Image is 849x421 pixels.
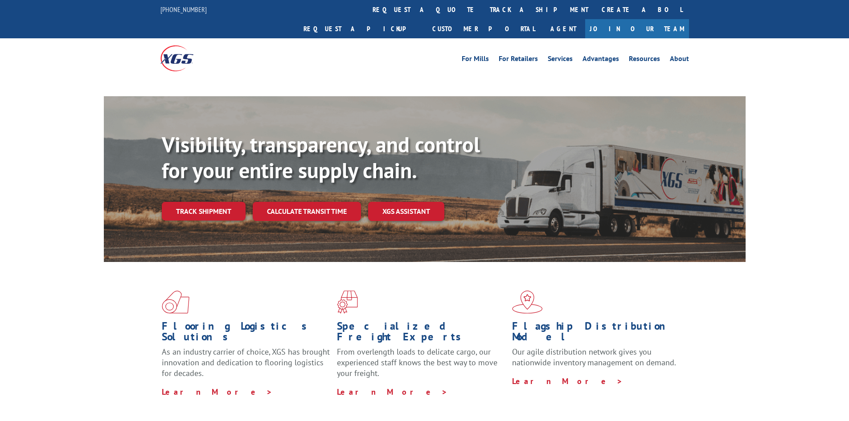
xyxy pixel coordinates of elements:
h1: Specialized Freight Experts [337,321,505,347]
a: Calculate transit time [253,202,361,221]
a: [PHONE_NUMBER] [160,5,207,14]
a: Track shipment [162,202,246,221]
p: From overlength loads to delicate cargo, our experienced staff knows the best way to move your fr... [337,347,505,386]
a: For Retailers [499,55,538,65]
a: Learn More > [162,387,273,397]
a: Join Our Team [585,19,689,38]
b: Visibility, transparency, and control for your entire supply chain. [162,131,480,184]
span: Our agile distribution network gives you nationwide inventory management on demand. [512,347,676,368]
h1: Flooring Logistics Solutions [162,321,330,347]
a: Advantages [582,55,619,65]
a: Resources [629,55,660,65]
a: XGS ASSISTANT [368,202,444,221]
a: Services [548,55,573,65]
a: About [670,55,689,65]
a: For Mills [462,55,489,65]
a: Customer Portal [426,19,541,38]
h1: Flagship Distribution Model [512,321,681,347]
a: Agent [541,19,585,38]
a: Learn More > [512,376,623,386]
a: Request a pickup [297,19,426,38]
span: As an industry carrier of choice, XGS has brought innovation and dedication to flooring logistics... [162,347,330,378]
img: xgs-icon-focused-on-flooring-red [337,290,358,314]
a: Learn More > [337,387,448,397]
img: xgs-icon-flagship-distribution-model-red [512,290,543,314]
img: xgs-icon-total-supply-chain-intelligence-red [162,290,189,314]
